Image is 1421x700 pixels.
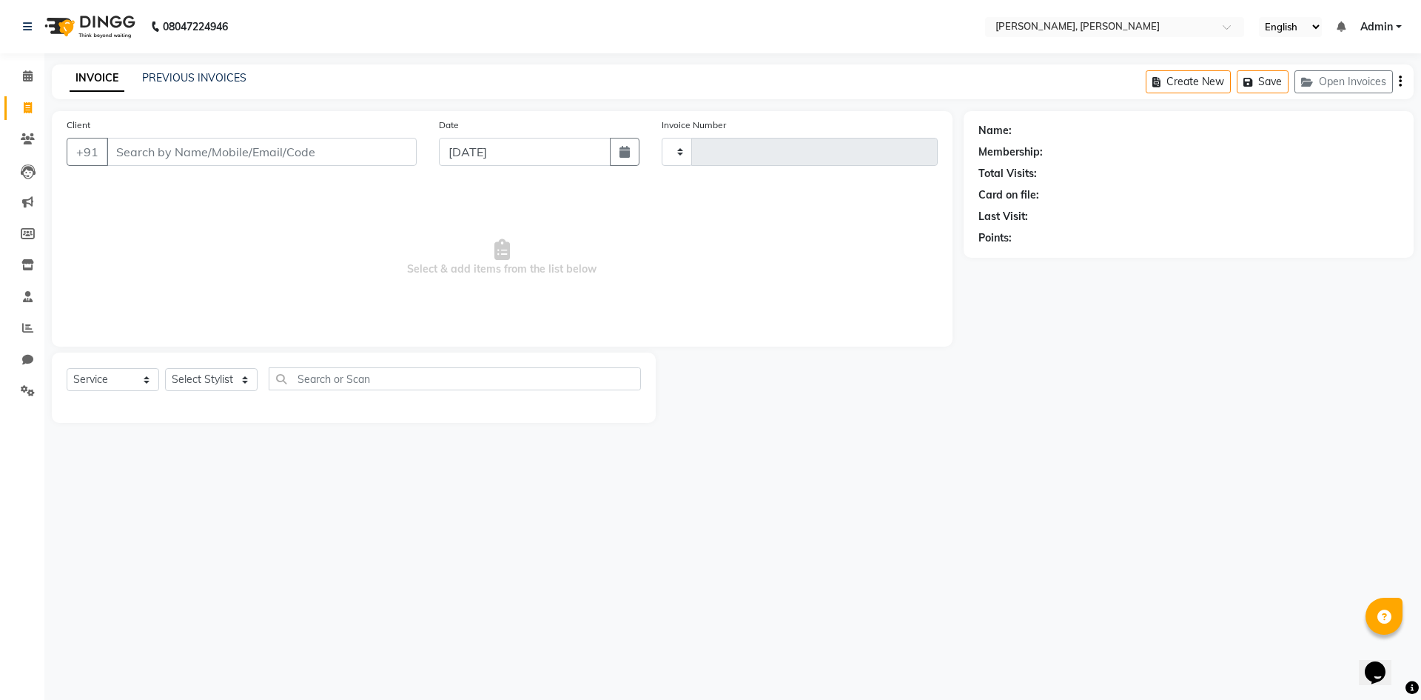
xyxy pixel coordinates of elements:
[1359,641,1406,685] iframe: chat widget
[1360,19,1393,35] span: Admin
[1146,70,1231,93] button: Create New
[1237,70,1289,93] button: Save
[38,6,139,47] img: logo
[978,123,1012,139] div: Name:
[70,65,124,92] a: INVOICE
[67,184,938,332] span: Select & add items from the list below
[142,71,246,84] a: PREVIOUS INVOICES
[67,119,90,132] label: Client
[978,209,1028,224] div: Last Visit:
[978,187,1039,203] div: Card on file:
[978,230,1012,246] div: Points:
[67,138,108,166] button: +91
[1294,70,1393,93] button: Open Invoices
[978,166,1037,181] div: Total Visits:
[662,119,726,132] label: Invoice Number
[163,6,228,47] b: 08047224946
[978,144,1043,160] div: Membership:
[439,119,459,132] label: Date
[269,367,641,390] input: Search or Scan
[107,138,417,166] input: Search by Name/Mobile/Email/Code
